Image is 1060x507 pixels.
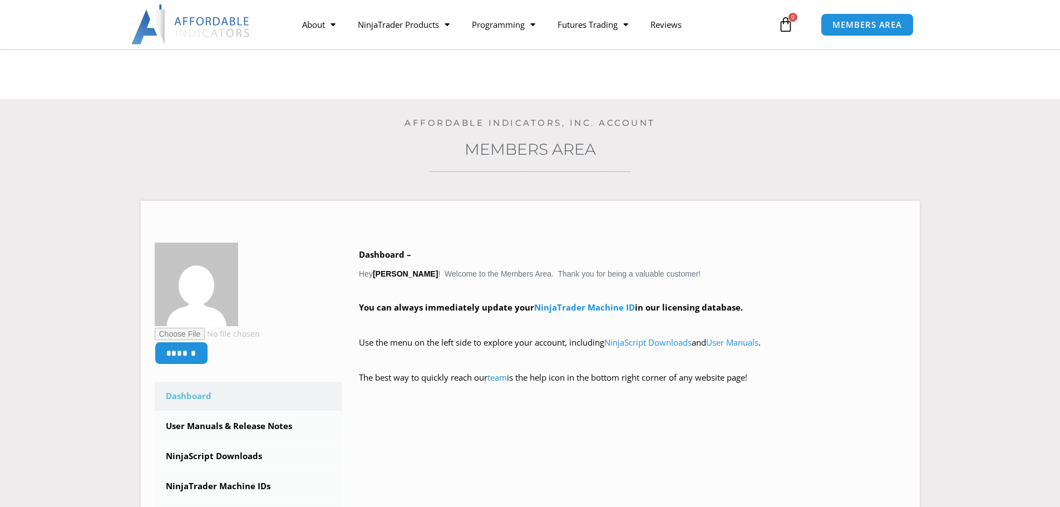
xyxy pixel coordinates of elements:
a: MEMBERS AREA [821,13,914,36]
span: 0 [788,13,797,22]
a: Dashboard [155,382,343,411]
b: Dashboard – [359,249,411,260]
strong: You can always immediately update your in our licensing database. [359,302,743,313]
a: NinjaTrader Products [347,12,461,37]
a: About [291,12,347,37]
p: The best way to quickly reach our is the help icon in the bottom right corner of any website page! [359,370,906,401]
a: team [487,372,507,383]
a: NinjaScript Downloads [604,337,692,348]
a: User Manuals [706,337,758,348]
span: MEMBERS AREA [832,21,902,29]
img: 4a1dea1572c300adafbaec4c17734e7965463378a0c52e9d4d4223c36cd22279 [155,243,238,326]
a: Futures Trading [546,12,639,37]
a: Members Area [465,140,596,159]
a: NinjaTrader Machine ID [534,302,635,313]
img: LogoAI | Affordable Indicators – NinjaTrader [131,4,251,45]
div: Hey ! Welcome to the Members Area. Thank you for being a valuable customer! [359,247,906,401]
a: 0 [761,8,810,41]
strong: [PERSON_NAME] [373,269,438,278]
a: Affordable Indicators, Inc. Account [405,117,655,128]
a: User Manuals & Release Notes [155,412,343,441]
p: Use the menu on the left side to explore your account, including and . [359,335,906,366]
a: NinjaScript Downloads [155,442,343,471]
a: Programming [461,12,546,37]
nav: Menu [291,12,775,37]
a: Reviews [639,12,693,37]
a: NinjaTrader Machine IDs [155,472,343,501]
